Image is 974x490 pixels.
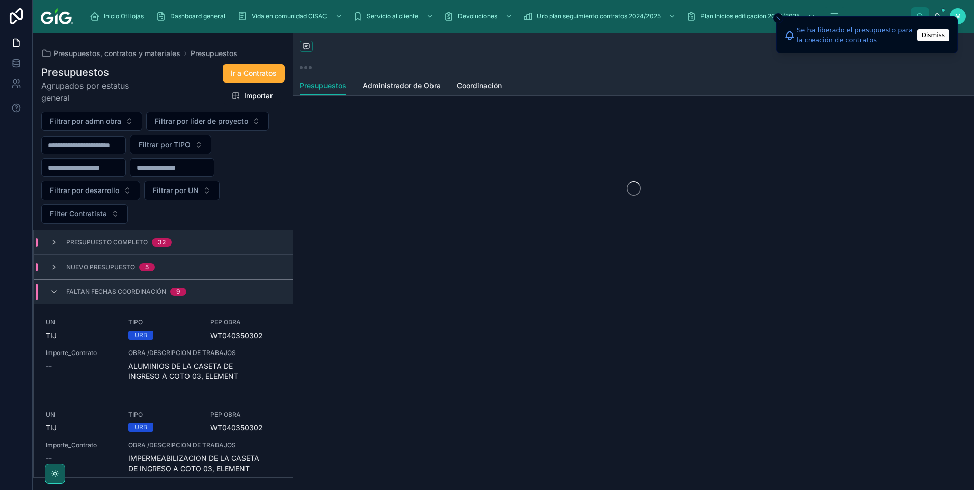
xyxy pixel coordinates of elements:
span: WT040350302 [210,331,281,341]
span: Devoluciones [458,12,497,20]
span: PEP OBRA [210,318,281,326]
span: Presupuestos [300,80,346,91]
a: Plan Inicios edificación 2024/2025 [683,7,820,25]
div: 5 [145,263,149,271]
button: Select Button [41,112,142,131]
button: Select Button [144,181,220,200]
span: UN [46,411,116,419]
span: WT040350302 [210,423,281,433]
span: OBRA /DESCRIPCION DE TRABAJOS [128,349,281,357]
h1: Presupuestos [41,65,155,79]
a: Presupuestos [300,76,346,96]
span: ALUMINIOS DE LA CASETA DE INGRESO A COTO 03, ELEMENT [128,361,281,382]
a: Vida en comunidad CISAC [234,7,347,25]
span: Servicio al cliente [367,12,418,20]
div: scrollable content [82,5,911,28]
span: Presupuesto Completo [66,238,148,247]
div: 9 [176,288,180,296]
a: Urb plan seguimiento contratos 2024/2025 [520,7,681,25]
span: Agrupados por estatus general [41,79,155,104]
span: IMPERMEABILIZACION DE LA CASETA DE INGRESO A COTO 03, ELEMENT [128,453,281,474]
span: M [955,12,961,20]
span: PEP OBRA [210,411,281,419]
span: -- [46,453,52,464]
span: Urb plan seguimiento contratos 2024/2025 [537,12,661,20]
span: Filtrar por TIPO [139,140,191,150]
a: Dashboard general [153,7,232,25]
span: UN [46,318,116,326]
a: Coordinación [457,76,502,97]
span: -- [46,361,52,371]
span: Ir a Contratos [231,68,277,78]
span: TIJ [46,331,57,341]
span: Coordinación [457,80,502,91]
span: Filter Contratista [50,209,107,219]
span: Importar [244,91,273,101]
button: Ir a Contratos [223,64,285,83]
button: Close toast [773,13,783,23]
span: Importe_Contrato [46,441,116,449]
span: Filtrar por desarrollo [50,185,119,196]
button: Select Button [41,181,140,200]
span: TIJ [46,423,57,433]
span: Inicio OtHojas [104,12,144,20]
a: Administrador de Obra [363,76,441,97]
a: Devoluciones [441,7,518,25]
button: Select Button [41,204,128,224]
span: Importe_Contrato [46,349,116,357]
button: Select Button [146,112,269,131]
span: Vida en comunidad CISAC [252,12,327,20]
div: 32 [158,238,166,247]
button: Select Button [130,135,211,154]
button: Importar [224,87,281,105]
div: Se ha liberado el presupuesto para la creación de contratos [797,25,914,45]
button: Dismiss [917,29,949,41]
a: Presupuestos [191,48,237,59]
span: Filtrar por admn obra [50,116,121,126]
a: UNTIJTIPOURBPEP OBRAWT040350302Importe_Contrato--OBRA /DESCRIPCION DE TRABAJOSIMPERMEABILIZACION ... [34,396,293,488]
a: Servicio al cliente [349,7,439,25]
span: Faltan fechas coordinación [66,288,166,296]
span: OBRA /DESCRIPCION DE TRABAJOS [128,441,281,449]
span: TIPO [128,411,199,419]
span: Filtrar por líder de proyecto [155,116,248,126]
span: Dashboard general [170,12,225,20]
span: Nuevo presupuesto [66,263,135,271]
a: Inicio OtHojas [87,7,151,25]
span: Filtrar por UN [153,185,199,196]
div: URB [134,331,147,340]
span: Plan Inicios edificación 2024/2025 [700,12,800,20]
img: App logo [41,8,73,24]
a: Presupuestos, contratos y materiales [41,48,180,59]
div: URB [134,423,147,432]
span: Administrador de Obra [363,80,441,91]
a: UNTIJTIPOURBPEP OBRAWT040350302Importe_Contrato--OBRA /DESCRIPCION DE TRABAJOSALUMINIOS DE LA CAS... [34,304,293,396]
span: TIPO [128,318,199,326]
span: Presupuestos, contratos y materiales [53,48,180,59]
